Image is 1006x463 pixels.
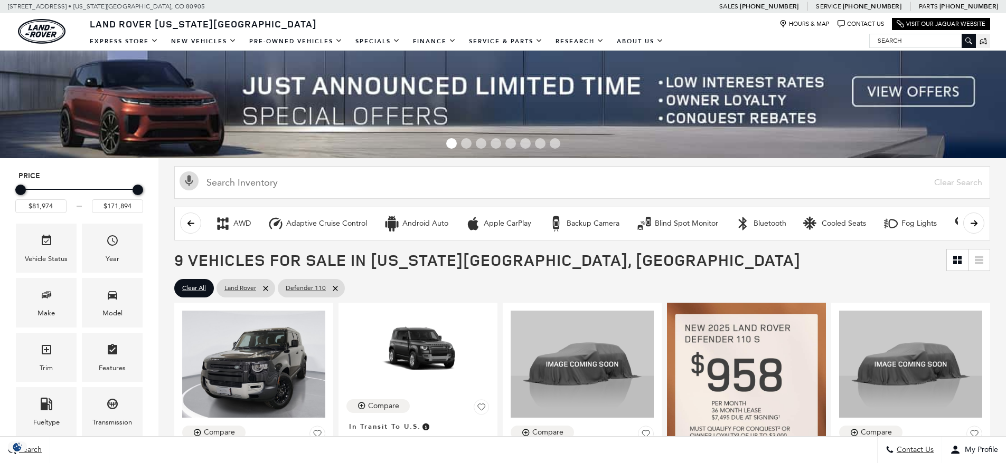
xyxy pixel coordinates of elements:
[309,426,325,446] button: Save Vehicle
[346,399,410,413] button: Compare Vehicle
[963,213,984,234] button: scroll right
[16,224,77,273] div: VehicleVehicle Status
[349,421,421,432] span: In Transit to U.S.
[106,231,119,253] span: Year
[92,199,143,213] input: Maximum
[82,278,143,327] div: ModelModel
[638,426,654,446] button: Save Vehicle
[16,278,77,327] div: MakeMake
[82,333,143,382] div: FeaturesFeatures
[83,32,670,51] nav: Main Navigation
[894,446,934,455] span: Contact Us
[942,437,1006,463] button: Open user profile menu
[83,32,165,51] a: EXPRESS STORE
[843,2,901,11] a: [PHONE_NUMBER]
[174,249,801,271] span: 9 Vehicles for Sale in [US_STATE][GEOGRAPHIC_DATA], [GEOGRAPHIC_DATA]
[740,2,798,11] a: [PHONE_NUMBER]
[262,213,373,235] button: Adaptive Cruise ControlAdaptive Cruise Control
[33,417,60,428] div: Fueltype
[549,32,610,51] a: Research
[182,311,325,418] img: 2025 LAND ROVER Defender 110 S
[919,3,938,10] span: Parts
[268,216,284,231] div: Adaptive Cruise Control
[655,219,718,228] div: Blind Spot Monitor
[18,19,65,44] img: Land Rover
[861,428,892,437] div: Compare
[349,32,407,51] a: Specials
[754,219,786,228] div: Bluetooth
[901,219,937,228] div: Fog Lights
[15,185,26,195] div: Minimum Price
[631,213,724,235] button: Blind Spot MonitorBlind Spot Monitor
[18,171,140,181] h5: Price
[82,224,143,273] div: YearYear
[243,32,349,51] a: Pre-Owned Vehicles
[16,333,77,382] div: TrimTrim
[133,185,143,195] div: Maximum Price
[954,216,970,231] div: Keyless Entry
[102,307,123,319] div: Model
[368,401,399,411] div: Compare
[106,253,119,265] div: Year
[735,216,751,231] div: Bluetooth
[484,219,531,228] div: Apple CarPlay
[463,32,549,51] a: Service & Parts
[461,138,472,149] span: Go to slide 2
[106,395,119,417] span: Transmission
[16,387,77,436] div: FueltypeFueltype
[40,395,53,417] span: Fueltype
[5,441,30,452] img: Opt-Out Icon
[182,426,246,439] button: Compare Vehicle
[542,213,625,235] button: Backup CameraBackup Camera
[106,341,119,362] span: Features
[779,20,830,28] a: Hours & Map
[550,138,560,149] span: Go to slide 8
[511,426,574,439] button: Compare Vehicle
[204,428,235,437] div: Compare
[15,199,67,213] input: Minimum
[883,216,899,231] div: Fog Lights
[548,216,564,231] div: Backup Camera
[18,19,65,44] a: land-rover
[407,32,463,51] a: Finance
[165,32,243,51] a: New Vehicles
[636,216,652,231] div: Blind Spot Monitor
[174,166,990,199] input: Search Inventory
[286,282,326,295] span: Defender 110
[816,3,841,10] span: Service
[839,426,902,439] button: Compare Vehicle
[25,253,68,265] div: Vehicle Status
[877,213,943,235] button: Fog LightsFog Lights
[5,441,30,452] section: Click to Open Cookie Consent Modal
[82,387,143,436] div: TransmissionTransmission
[961,446,998,455] span: My Profile
[532,428,563,437] div: Compare
[939,2,998,11] a: [PHONE_NUMBER]
[474,399,490,419] button: Save Vehicle
[90,17,317,30] span: Land Rover [US_STATE][GEOGRAPHIC_DATA]
[897,20,985,28] a: Visit Our Jaguar Website
[459,213,537,235] button: Apple CarPlayApple CarPlay
[535,138,546,149] span: Go to slide 7
[822,219,866,228] div: Cooled Seats
[838,20,884,28] a: Contact Us
[567,219,619,228] div: Backup Camera
[215,216,231,231] div: AWD
[384,216,400,231] div: Android Auto
[803,216,819,231] div: Cooled Seats
[729,213,792,235] button: BluetoothBluetooth
[610,32,670,51] a: About Us
[209,213,257,235] button: AWDAWD
[40,362,53,374] div: Trim
[520,138,531,149] span: Go to slide 6
[719,3,738,10] span: Sales
[966,426,982,446] button: Save Vehicle
[180,213,201,234] button: scroll left
[446,138,457,149] span: Go to slide 1
[8,3,205,10] a: [STREET_ADDRESS] • [US_STATE][GEOGRAPHIC_DATA], CO 80905
[40,231,53,253] span: Vehicle
[476,138,486,149] span: Go to slide 3
[99,362,126,374] div: Features
[286,219,367,228] div: Adaptive Cruise Control
[465,216,481,231] div: Apple CarPlay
